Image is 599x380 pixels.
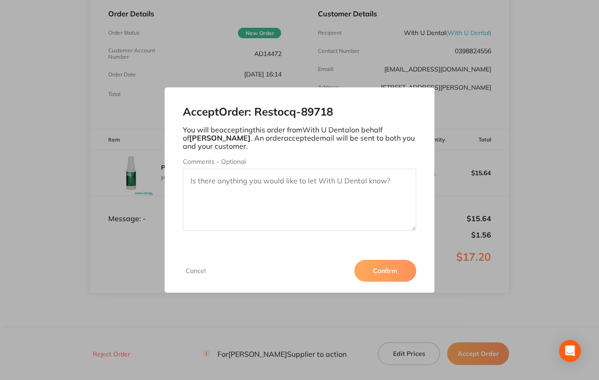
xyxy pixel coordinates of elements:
[189,133,251,142] b: [PERSON_NAME]
[559,340,581,362] div: Open Intercom Messenger
[183,106,416,118] h2: Accept Order: Restocq- 89718
[183,126,416,151] p: You will be accepting this order from With U Dental on behalf of . An order accepted email will b...
[183,158,416,165] label: Comments - Optional
[354,260,416,282] button: Confirm
[183,267,208,275] button: Cancel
